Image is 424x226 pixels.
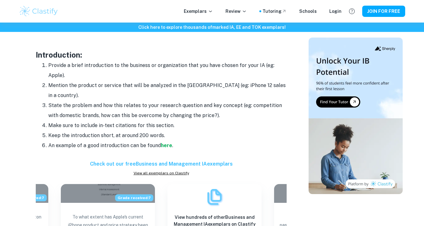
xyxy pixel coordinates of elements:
button: JOIN FOR FREE [362,6,405,17]
li: State the problem and how this relates to your research question and key concept (eg: competition... [48,100,287,121]
li: Mention the product or service that will be analyzed in the [GEOGRAPHIC_DATA] (eg: iPhone 12 sale... [48,80,287,100]
li: Provide a brief introduction to the business or organization that you have chosen for your IA (eg... [48,60,287,80]
h6: Check out our free Business and Management IA exemplars [36,160,287,168]
button: Help and Feedback [347,6,357,17]
a: Login [329,8,342,15]
span: Grade received: 7 [115,194,153,201]
li: An example of a good introduction can be found . [48,141,287,151]
a: Tutoring [262,8,287,15]
a: Schools [299,8,317,15]
img: Clastify logo [19,5,59,18]
h3: Introduction: [36,49,287,60]
p: Exemplars [184,8,213,15]
h6: Click here to explore thousands of marked IA, EE and TOK exemplars ! [1,24,423,31]
p: Review [225,8,247,15]
li: Make sure to include in-text citations for this section. [48,121,287,131]
a: here [161,142,172,148]
a: View all exemplars on Clastify [36,170,287,176]
li: Keep the introduction short, at around 200 words. [48,131,287,141]
img: Thumbnail [309,38,403,194]
img: Exemplars [205,187,224,206]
